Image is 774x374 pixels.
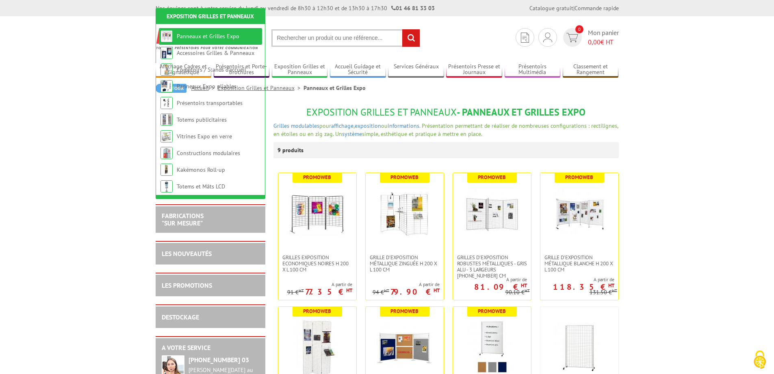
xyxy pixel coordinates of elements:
b: Promoweb [390,174,418,181]
span: 0 [575,25,583,33]
span: pour , ou . Présentation permettant de réaliser de nombreuses configurations : rectilignes, en ét... [273,122,618,138]
div: | [529,4,619,12]
h2: A votre service [162,344,259,352]
a: Services Généraux [388,63,444,77]
p: 131.50 € [590,289,617,295]
a: Grilles Exposition Economiques Noires H 200 x L 100 cm [278,254,356,273]
span: Grilles Exposition Economiques Noires H 200 x L 100 cm [282,254,352,273]
b: Promoweb [478,174,506,181]
img: Cookies (fenêtre modale) [750,350,770,370]
a: Grille d'exposition métallique blanche H 200 x L 100 cm [540,254,618,273]
li: Panneaux et Grilles Expo [304,84,366,92]
button: Cookies (fenêtre modale) [746,346,774,374]
a: Présentoirs Presse et Journaux [446,63,502,77]
b: Promoweb [390,308,418,315]
span: Mon panier [588,28,619,47]
a: informations [388,122,419,129]
span: Exposition Grilles et Panneaux [306,106,457,118]
sup: HT [521,282,527,289]
a: FABRICATIONS"Sur Mesure" [162,212,204,227]
a: Catalogue gratuit [529,4,573,12]
a: Exposition Grilles et Panneaux [167,13,254,20]
sup: HT [346,287,352,294]
img: Présentoirs transportables [160,97,173,109]
b: Promoweb [303,308,331,315]
img: Grille d'exposition métallique Zinguée H 200 x L 100 cm [376,185,433,242]
a: Constructions modulaires [177,149,240,157]
sup: HT [434,287,440,294]
a: LES NOUVEAUTÉS [162,249,212,258]
img: Kakémonos Roll-up [160,164,173,176]
a: Comptoirs / Stands d'accueil [177,66,246,73]
a: DESTOCKAGE [162,313,199,321]
sup: HT [299,288,304,293]
a: Commande rapide [575,4,619,12]
img: Totems et Mâts LCD [160,180,173,192]
a: devis rapide 0 Mon panier 0,00€ HT [561,28,619,47]
img: Grille d'exposition métallique blanche H 200 x L 100 cm [551,185,608,242]
a: Classement et Rangement [563,63,619,77]
a: Présentoirs et Porte-brochures [214,63,270,77]
a: Panneaux et Grilles Expo [177,33,239,40]
input: Rechercher un produit ou une référence... [271,29,420,47]
sup: HT [608,282,614,289]
sup: HT [612,288,617,293]
p: 77.35 € [305,289,352,294]
p: 118.35 € [553,284,614,289]
p: 91 € [287,289,304,295]
span: € HT [588,37,619,47]
img: devis rapide [521,33,529,43]
a: Grille d'exposition métallique Zinguée H 200 x L 100 cm [366,254,444,273]
a: Présentoirs Multimédia [505,63,561,77]
a: Grilles [273,122,289,129]
a: LES PROMOTIONS [162,281,212,289]
sup: HT [525,288,530,293]
b: Promoweb [303,174,331,181]
a: Vitrines Expo en verre [177,133,232,140]
img: Vitrines Expo en verre [160,130,173,142]
sup: HT [384,288,389,293]
a: Présentoirs transportables [177,99,243,107]
a: Panneaux Expo pliables [177,83,236,90]
p: 94 € [373,289,389,295]
img: Panneaux Expo pliables [160,80,173,92]
a: exposition [355,122,381,129]
a: Kakémonos Roll-up [177,166,225,173]
img: Grilles d'exposition robustes métalliques - gris alu - 3 largeurs 70-100-120 cm [464,185,520,242]
span: Grille d'exposition métallique blanche H 200 x L 100 cm [544,254,614,273]
p: 79.90 € [390,289,440,294]
b: Promoweb [478,308,506,315]
span: A partir de [287,281,352,288]
a: système [342,130,362,138]
h1: - Panneaux et Grilles Expo [273,107,619,118]
span: Grilles d'exposition robustes métalliques - gris alu - 3 largeurs [PHONE_NUMBER] cm [457,254,527,279]
a: Accueil Guidage et Sécurité [330,63,386,77]
img: Panneaux et Grilles Expo [160,30,173,42]
span: Grille d'exposition métallique Zinguée H 200 x L 100 cm [370,254,440,273]
a: Totems et Mâts LCD [177,183,225,190]
a: Accessoires Grilles & Panneaux [177,49,254,57]
strong: [PHONE_NUMBER] 03 [189,356,249,364]
a: Exposition Grilles et Panneaux [272,63,328,77]
a: affichage [331,122,353,129]
img: Totems publicitaires [160,114,173,126]
p: 90.10 € [505,289,530,295]
span: A partir de [453,276,527,283]
img: Accessoires Grilles & Panneaux [160,47,173,59]
div: Nos équipes sont à votre service du lundi au vendredi de 8h30 à 12h30 et de 13h30 à 17h30 [156,4,435,12]
a: Grilles d'exposition robustes métalliques - gris alu - 3 largeurs [PHONE_NUMBER] cm [453,254,531,279]
img: Grilles Exposition Economiques Noires H 200 x L 100 cm [289,185,346,242]
a: Exposition Grilles et Panneaux [218,84,304,92]
a: Affichage Cadres et Signalétique [156,63,212,77]
span: A partir de [373,281,440,288]
span: A partir de [540,276,614,283]
p: 81.09 € [474,284,527,289]
strong: 01 46 81 33 03 [391,4,435,12]
b: Promoweb [565,174,593,181]
p: 9 produits [278,142,308,158]
img: devis rapide [566,33,578,42]
a: modulables [291,122,319,129]
span: 0,00 [588,38,601,46]
img: devis rapide [543,33,552,42]
a: Totems publicitaires [177,116,227,123]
